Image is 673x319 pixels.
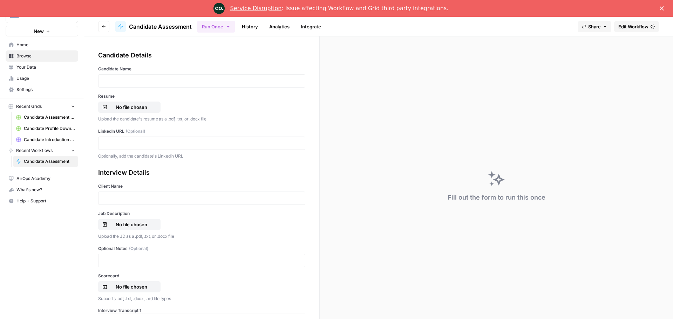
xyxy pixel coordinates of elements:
[6,195,78,207] button: Help + Support
[6,50,78,62] a: Browse
[6,84,78,95] a: Settings
[238,21,262,32] a: History
[6,62,78,73] a: Your Data
[213,3,225,14] img: Profile image for Engineering
[614,21,659,32] a: Edit Workflow
[16,198,75,204] span: Help + Support
[13,112,78,123] a: Candidate Assessment Download Sheet
[265,21,294,32] a: Analytics
[230,5,449,12] div: : Issue affecting Workflow and Grid third party integrations.
[129,245,148,252] span: (Optional)
[660,6,667,11] div: Close
[98,273,305,279] label: Scorecard
[98,233,305,240] p: Upload the JD as a .pdf, .txt, or .docx file
[448,193,545,202] div: Fill out the form to run this once
[16,53,75,59] span: Browse
[98,245,305,252] label: Optional Notes
[618,23,648,30] span: Edit Workflow
[13,156,78,167] a: Candidate Assessment
[98,153,305,160] p: Optionally, add the candidate's Linkedin URL
[588,23,601,30] span: Share
[6,73,78,84] a: Usage
[98,295,305,302] p: Supports .pdf, .txt, .docx, .md file types
[16,42,75,48] span: Home
[13,134,78,145] a: Candidate Introduction Download Sheet
[98,168,305,178] div: Interview Details
[98,128,305,134] label: LinkedIn URL
[24,125,75,132] span: Candidate Profile Download Sheet
[16,64,75,70] span: Your Data
[98,210,305,217] label: Job Description
[129,22,192,31] span: Candidate Assessment
[6,145,78,156] button: Recent Workflows
[6,184,78,195] button: What's new?
[24,114,75,120] span: Candidate Assessment Download Sheet
[6,39,78,50] a: Home
[6,185,78,195] div: What's new?
[24,137,75,143] span: Candidate Introduction Download Sheet
[109,104,154,111] p: No file chosen
[34,28,44,35] span: New
[16,75,75,82] span: Usage
[6,26,78,36] button: New
[197,21,235,33] button: Run Once
[98,116,305,123] p: Upload the candidate's resume as a .pdf, .txt, or .docx file
[98,50,305,60] div: Candidate Details
[6,173,78,184] a: AirOps Academy
[16,175,75,182] span: AirOps Academy
[13,123,78,134] a: Candidate Profile Download Sheet
[98,219,161,230] button: No file chosen
[297,21,325,32] a: Integrate
[98,307,305,314] label: Interview Transcript 1
[230,5,282,12] a: Service Disruption
[98,66,305,72] label: Candidate Name
[98,281,161,292] button: No file chosen
[98,183,305,189] label: Client Name
[16,86,75,93] span: Settings
[98,102,161,113] button: No file chosen
[109,221,154,228] p: No file chosen
[578,21,611,32] button: Share
[126,128,145,134] span: (Optional)
[109,283,154,290] p: No file chosen
[16,103,42,110] span: Recent Grids
[115,21,192,32] a: Candidate Assessment
[98,93,305,99] label: Resume
[6,101,78,112] button: Recent Grids
[16,147,53,154] span: Recent Workflows
[24,158,75,165] span: Candidate Assessment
